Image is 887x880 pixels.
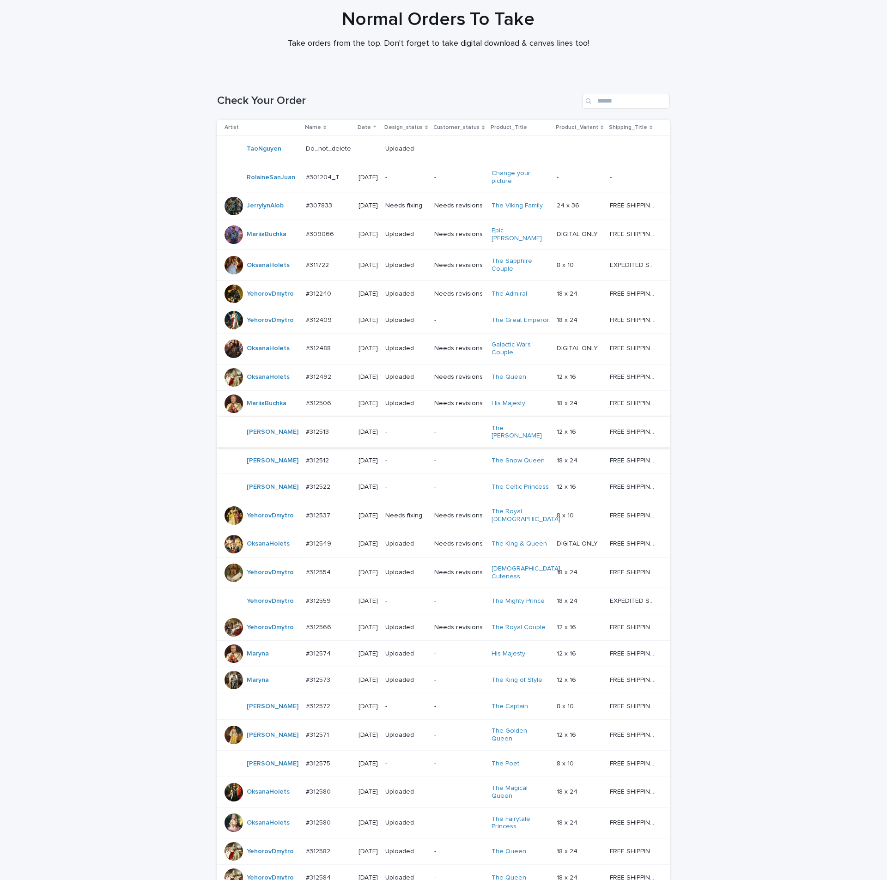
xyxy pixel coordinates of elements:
p: #312554 [306,567,333,577]
tr: JerrylynAlob #307833#307833 [DATE]Needs fixingNeeds revisionsThe Viking Family 24 x 3624 x 36 FRE... [217,193,670,219]
a: Change your picture [492,170,549,185]
tr: OksanaHolets #311722#311722 [DATE]UploadedNeeds revisionsThe Sapphire Couple 8 x 108 x 10 EXPEDIT... [217,250,670,281]
p: EXPEDITED SHIPPING - preview in 1 business day; delivery up to 5 business days after your approval. [610,260,657,269]
p: [DATE] [358,819,378,827]
p: - [492,145,549,153]
p: Product_Title [491,122,527,133]
p: [DATE] [358,174,378,182]
a: The Snow Queen [492,457,545,465]
p: Needs fixing [385,512,427,520]
p: Needs revisions [434,624,484,631]
p: Do_not_delete [306,143,353,153]
p: [DATE] [358,597,378,605]
p: FREE SHIPPING - preview in 1-2 business days, after your approval delivery will take 5-10 b.d. [610,538,657,548]
tr: OksanaHolets #312580#312580 [DATE]Uploaded-The Fairytale Princess 18 x 2418 x 24 FREE SHIPPING - ... [217,807,670,838]
a: The Queen [492,848,526,856]
tr: TaoNguyen Do_not_deleteDo_not_delete -Uploaded---- -- [217,136,670,162]
p: [DATE] [358,483,378,491]
p: #312506 [306,398,333,407]
p: #312566 [306,622,333,631]
p: - [434,676,484,684]
p: Needs revisions [434,512,484,520]
a: The Admiral [492,290,527,298]
p: 18 x 24 [557,315,579,324]
p: - [385,483,427,491]
p: Uploaded [385,316,427,324]
a: YehorovDmytro [247,290,294,298]
p: Uploaded [385,540,427,548]
p: Uploaded [385,290,427,298]
p: FREE SHIPPING - preview in 1-2 business days, after your approval delivery will take 5-10 b.d. [610,786,657,796]
tr: Maryna #312573#312573 [DATE]Uploaded-The King of Style 12 x 1612 x 16 FREE SHIPPING - preview in ... [217,667,670,693]
tr: YehorovDmytro #312240#312240 [DATE]UploadedNeeds revisionsThe Admiral 18 x 2418 x 24 FREE SHIPPIN... [217,280,670,307]
p: - [434,174,484,182]
p: 12 x 16 [557,622,578,631]
p: - [434,597,484,605]
tr: YehorovDmytro #312566#312566 [DATE]UploadedNeeds revisionsThe Royal Couple 12 x 1612 x 16 FREE SH... [217,614,670,641]
p: [DATE] [358,202,378,210]
p: [DATE] [358,316,378,324]
p: #312580 [306,817,333,827]
p: Uploaded [385,345,427,352]
p: 12 x 16 [557,426,578,436]
p: 18 x 24 [557,595,579,605]
p: - [385,703,427,710]
a: [PERSON_NAME] [247,731,298,739]
tr: YehorovDmytro #312537#312537 [DATE]Needs fixingNeeds revisionsThe Royal [DEMOGRAPHIC_DATA] 8 x 10... [217,500,670,531]
p: - [434,428,484,436]
p: - [434,848,484,856]
p: Needs revisions [434,231,484,238]
p: FREE SHIPPING - preview in 1-2 business days, after your approval delivery will take 5-10 b.d. [610,481,657,491]
p: 18 x 24 [557,455,579,465]
p: #307833 [306,200,334,210]
p: [DATE] [358,676,378,684]
p: Artist [225,122,239,133]
p: [DATE] [358,760,378,768]
p: FREE SHIPPING - preview in 1-2 business days, after your approval delivery will take 5-10 b.d. [610,315,657,324]
p: FREE SHIPPING - preview in 1-2 business days, after your approval delivery will take 5-10 b.d. [610,648,657,658]
h1: Check Your Order [217,94,578,108]
p: #301204_T [306,172,341,182]
a: OksanaHolets [247,819,290,827]
a: The Captain [492,703,528,710]
tr: [PERSON_NAME] #312513#312513 [DATE]--The [PERSON_NAME] 12 x 1612 x 16 FREE SHIPPING - preview in ... [217,417,670,448]
p: FREE SHIPPING - preview in 1-2 business days, after your approval delivery will take 5-10 b.d. [610,701,657,710]
p: 12 x 16 [557,371,578,381]
p: DIGITAL ONLY [557,538,600,548]
p: 8 x 10 [557,260,576,269]
p: Needs revisions [434,540,484,548]
a: The Magical Queen [492,784,549,800]
p: [DATE] [358,569,378,577]
p: 18 x 24 [557,288,579,298]
p: FREE SHIPPING - preview in 1-2 business days, after your approval delivery will take 5-10 b.d. [610,758,657,768]
p: FREE SHIPPING - preview in 1-2 business days, after your approval delivery will take 5-10 b.d. [610,343,657,352]
a: The [PERSON_NAME] [492,425,549,440]
a: The Royal [DEMOGRAPHIC_DATA] [492,508,560,523]
p: FREE SHIPPING - preview in 1-2 business days, after your approval delivery will take 5-10 b.d. [610,426,657,436]
p: Take orders from the top. Don't forget to take digital download & canvas lines too! [254,39,623,49]
p: #309066 [306,229,336,238]
p: Uploaded [385,731,427,739]
a: [PERSON_NAME] [247,483,298,491]
p: - [385,428,427,436]
tr: YehorovDmytro #312409#312409 [DATE]Uploaded-The Great Emperor 18 x 2418 x 24 FREE SHIPPING - prev... [217,307,670,333]
tr: OksanaHolets #312549#312549 [DATE]UploadedNeeds revisionsThe King & Queen DIGITAL ONLYDIGITAL ONL... [217,531,670,557]
p: FREE SHIPPING - preview in 1-2 business days, after your approval delivery will take 5-10 b.d. [610,371,657,381]
tr: Maryna #312574#312574 [DATE]Uploaded-His Majesty 12 x 1612 x 16 FREE SHIPPING - preview in 1-2 bu... [217,641,670,667]
p: FREE SHIPPING - preview in 1-2 business days, after your approval delivery will take 5-10 b.d., l... [610,229,657,238]
p: 8 x 10 [557,701,576,710]
p: FREE SHIPPING - preview in 1-2 business days, after your approval delivery will take 5-10 b.d. [610,510,657,520]
p: - [610,143,614,153]
a: The Golden Queen [492,727,549,743]
p: Needs revisions [434,373,484,381]
p: Uploaded [385,261,427,269]
a: Maryna [247,650,269,658]
a: The Great Emperor [492,316,549,324]
p: #312573 [306,674,332,684]
p: - [434,788,484,796]
a: TaoNguyen [247,145,281,153]
p: - [434,483,484,491]
input: Search [582,94,670,109]
p: #312572 [306,701,332,710]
